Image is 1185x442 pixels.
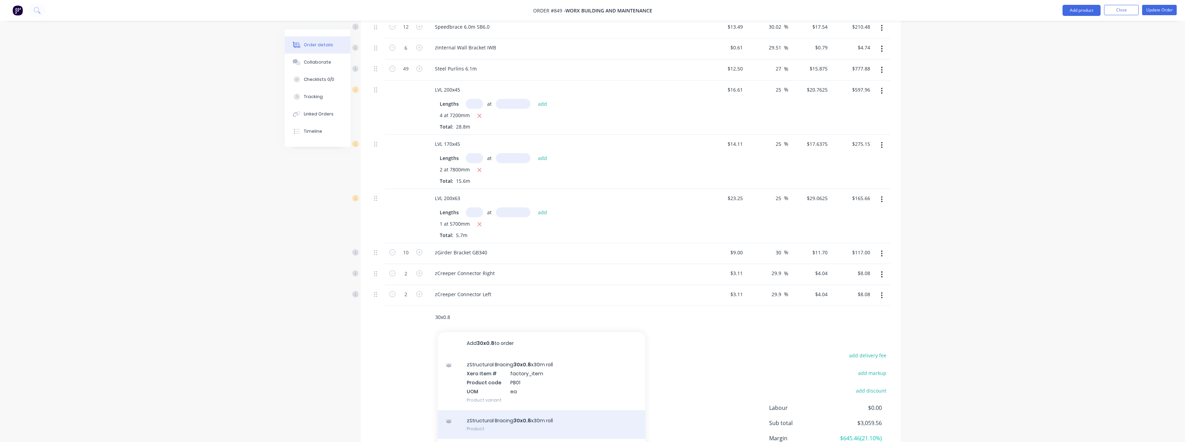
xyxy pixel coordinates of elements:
span: % [784,248,788,256]
button: Close [1104,5,1139,15]
span: $3,059.56 [830,419,882,427]
button: add [535,153,551,162]
div: LVL 200x63 [429,193,466,203]
span: 15.6m [453,178,473,184]
div: zCreeper Connector Left [429,289,497,299]
span: Order #849 - [533,7,565,14]
div: Timeline [304,128,322,134]
span: % [784,44,788,52]
div: Collaborate [304,59,331,65]
span: $0.00 [830,404,882,412]
button: Add30x0.8to order [438,332,645,354]
input: Start typing to add a product... [435,310,573,324]
button: Update Order [1142,5,1177,15]
span: at [487,154,492,162]
button: Tracking [285,88,350,105]
span: Labour [769,404,831,412]
span: Lengths [440,209,459,216]
span: 28.8m [453,123,473,130]
span: Sub total [769,419,831,427]
span: % [784,23,788,31]
button: Add product [1063,5,1101,16]
div: Linked Orders [304,111,334,117]
span: at [487,209,492,216]
span: % [784,270,788,278]
span: % [784,65,788,73]
span: % [784,140,788,148]
span: Lengths [440,100,459,107]
span: Total: [440,232,453,238]
div: zInternal Wall Bracket IWB [429,43,502,53]
span: 1 at 5700mm [440,220,470,229]
button: Checklists 0/0 [285,71,350,88]
button: Linked Orders [285,105,350,123]
div: LVL 170x45 [429,139,466,149]
span: % [784,290,788,298]
div: Speedbrace 6.0m SB6.0 [429,22,495,32]
span: at [487,100,492,107]
span: % [784,194,788,202]
button: Timeline [285,123,350,140]
button: Order details [285,36,350,54]
span: 2 at 7800mm [440,166,470,175]
img: Factory [12,5,23,16]
div: Order details [304,42,333,48]
button: add [535,207,551,217]
span: 5.7m [453,232,470,238]
div: Checklists 0/0 [304,76,334,83]
span: 4 at 7200mm [440,112,470,120]
div: LVL 200x45 [429,85,466,95]
span: Total: [440,123,453,130]
span: Lengths [440,154,459,162]
button: Collaborate [285,54,350,71]
span: % [784,86,788,94]
button: add [535,99,551,108]
button: add markup [855,368,890,378]
div: zGirder Bracket GB340 [429,247,493,257]
button: add delivery fee [846,350,890,360]
div: zCreeper Connector Right [429,268,500,278]
span: Total: [440,178,453,184]
span: Worx Building and Maintenance [565,7,652,14]
button: add discount [853,386,890,395]
div: Steel Purlins 6.1m [429,64,482,74]
div: Tracking [304,94,323,100]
